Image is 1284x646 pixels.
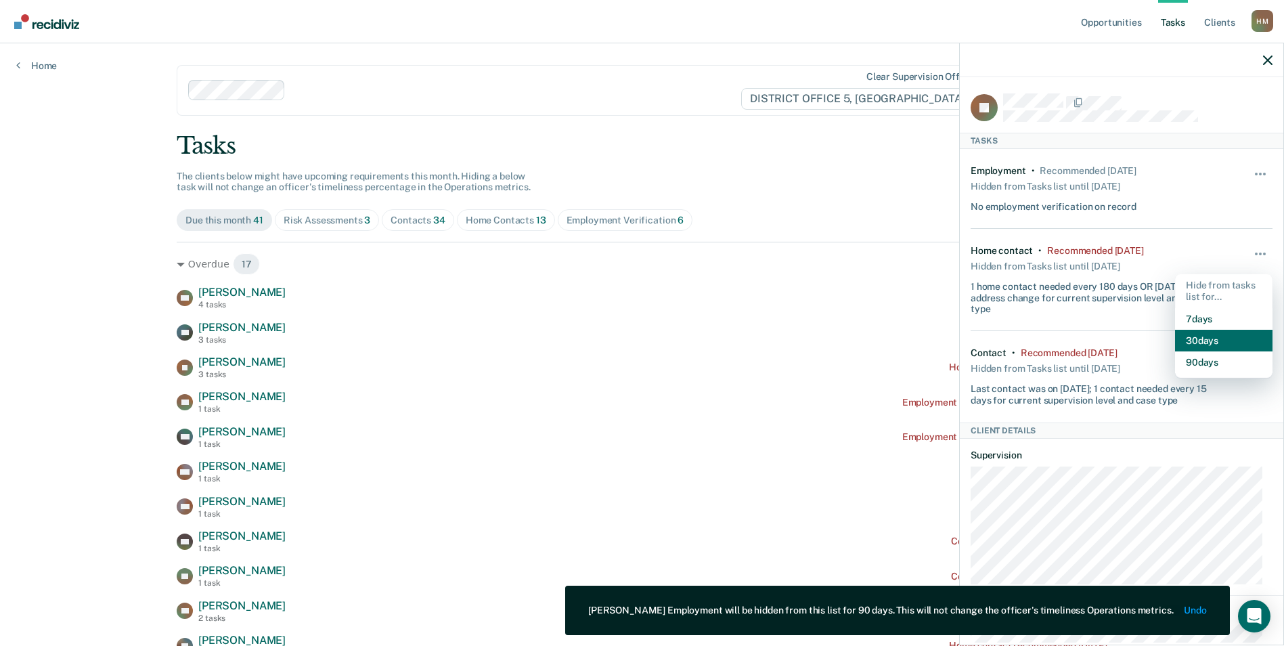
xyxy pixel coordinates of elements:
[198,544,286,553] div: 1 task
[198,370,286,379] div: 3 tasks
[198,321,286,334] span: [PERSON_NAME]
[1238,600,1270,632] div: Open Intercom Messenger
[284,215,371,226] div: Risk Assessments
[198,530,286,542] span: [PERSON_NAME]
[16,60,57,72] a: Home
[1252,10,1273,32] button: Profile dropdown button
[971,450,1272,461] dt: Supervision
[951,571,1107,582] div: Contact recommended a month ago
[971,257,1120,276] div: Hidden from Tasks list until [DATE]
[971,276,1222,315] div: 1 home contact needed every 180 days OR [DATE] of an address change for current supervision level...
[177,132,1107,160] div: Tasks
[233,253,261,275] span: 17
[971,177,1120,196] div: Hidden from Tasks list until [DATE]
[198,564,286,577] span: [PERSON_NAME]
[198,300,286,309] div: 4 tasks
[198,425,286,438] span: [PERSON_NAME]
[1038,245,1042,257] div: •
[866,71,981,83] div: Clear supervision officers
[971,165,1026,177] div: Employment
[536,215,546,225] span: 13
[198,439,286,449] div: 1 task
[1185,605,1207,616] button: Undo
[960,423,1283,439] div: Client Details
[902,431,1107,443] div: Employment Verification recommended [DATE]
[198,474,286,483] div: 1 task
[1175,308,1272,330] button: 7 days
[741,88,984,110] span: DISTRICT OFFICE 5, [GEOGRAPHIC_DATA]
[949,362,1107,373] div: Home contact recommended [DATE]
[971,347,1006,359] div: Contact
[198,495,286,508] span: [PERSON_NAME]
[971,245,1033,257] div: Home contact
[1040,165,1136,177] div: Recommended 5 months ago
[198,599,286,612] span: [PERSON_NAME]
[198,509,286,519] div: 1 task
[1021,347,1117,359] div: Recommended 3 months ago
[971,359,1120,378] div: Hidden from Tasks list until [DATE]
[1175,351,1272,373] button: 90 days
[177,253,1107,275] div: Overdue
[198,613,286,623] div: 2 tasks
[364,215,370,225] span: 3
[1032,165,1035,177] div: •
[177,171,531,193] span: The clients below might have upcoming requirements this month. Hiding a below task will not chang...
[588,605,1173,616] div: [PERSON_NAME] Employment will be hidden from this list for 90 days. This will not change the offi...
[198,578,286,588] div: 1 task
[198,356,286,368] span: [PERSON_NAME]
[1175,274,1272,308] div: Hide from tasks list for...
[14,14,79,29] img: Recidiviz
[198,286,286,299] span: [PERSON_NAME]
[198,460,286,473] span: [PERSON_NAME]
[466,215,546,226] div: Home Contacts
[433,215,445,225] span: 34
[567,215,684,226] div: Employment Verification
[1175,330,1272,351] button: 30 days
[1012,347,1015,359] div: •
[960,133,1283,149] div: Tasks
[971,378,1222,406] div: Last contact was on [DATE]; 1 contact needed every 15 days for current supervision level and case...
[902,397,1107,408] div: Employment Verification recommended [DATE]
[198,390,286,403] span: [PERSON_NAME]
[1252,10,1273,32] div: H M
[198,404,286,414] div: 1 task
[951,536,1107,547] div: Contact recommended a month ago
[253,215,263,225] span: 41
[198,335,286,345] div: 3 tasks
[185,215,263,226] div: Due this month
[971,196,1136,213] div: No employment verification on record
[391,215,445,226] div: Contacts
[678,215,684,225] span: 6
[1047,245,1143,257] div: Recommended 5 months ago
